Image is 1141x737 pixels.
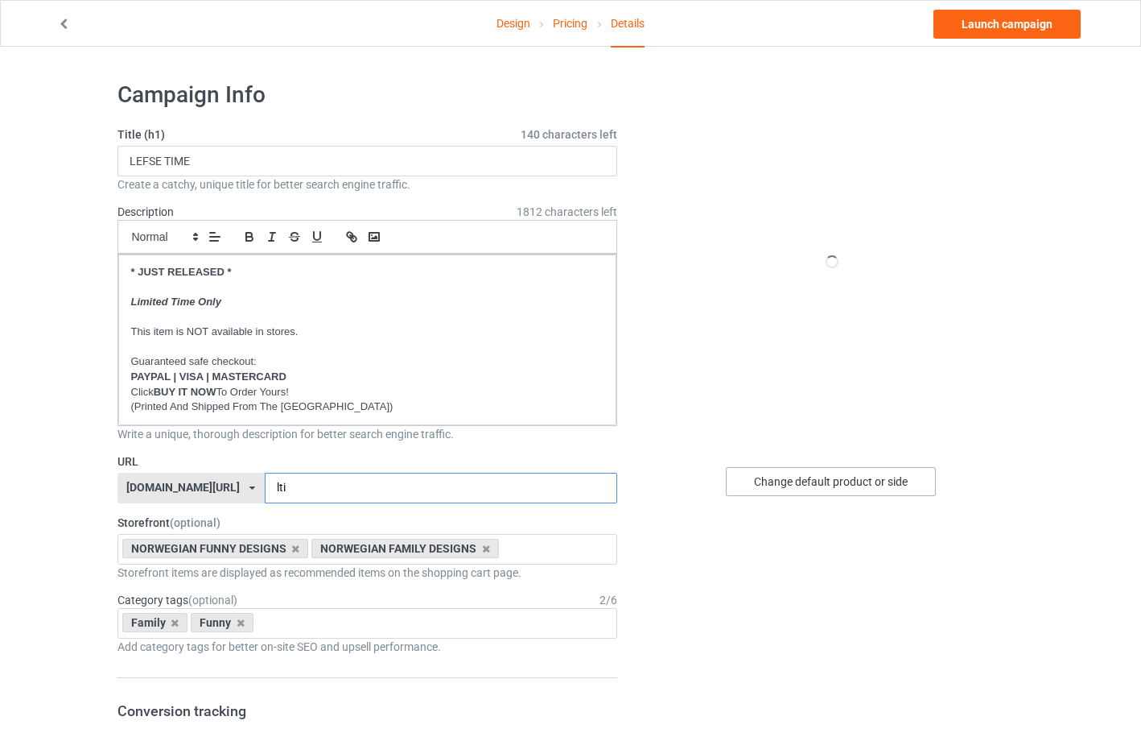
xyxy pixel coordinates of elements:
strong: * JUST RELEASED * [131,266,232,278]
div: Storefront items are displayed as recommended items on the shopping cart page. [117,565,618,581]
h1: Campaign Info [117,81,618,110]
div: Details [611,1,645,48]
a: Pricing [553,1,587,46]
label: Title (h1) [117,126,618,143]
span: 140 characters left [521,126,617,143]
div: Create a catchy, unique title for better search engine traffic. [117,176,618,193]
div: [DOMAIN_NAME][URL] [126,482,240,493]
label: Storefront [117,515,618,531]
strong: PAYPAL | VISA | MASTERCARD [131,371,286,383]
div: Write a unique, thorough description for better search engine traffic. [117,426,618,442]
div: NORWEGIAN FUNNY DESIGNS [122,539,309,558]
div: NORWEGIAN FAMILY DESIGNS [311,539,499,558]
p: This item is NOT available in stores. [131,325,604,340]
a: Design [496,1,530,46]
em: Limited Time Only [131,296,221,308]
span: 1812 characters left [517,204,617,220]
a: Launch campaign [933,10,1081,39]
div: Add category tags for better on-site SEO and upsell performance. [117,639,618,655]
span: (optional) [188,594,237,607]
div: Change default product or side [726,467,936,496]
span: (optional) [170,516,220,529]
strong: BUY IT NOW [154,386,216,398]
label: Category tags [117,592,237,608]
p: Click To Order Yours! [131,385,604,400]
div: 2 / 6 [599,592,617,608]
p: (Printed And Shipped From The [GEOGRAPHIC_DATA]) [131,400,604,415]
p: Guaranteed safe checkout: [131,354,604,370]
div: Family [122,613,188,632]
label: Description [117,205,174,218]
div: Funny [191,613,253,632]
h3: Conversion tracking [117,702,618,720]
label: URL [117,453,618,470]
